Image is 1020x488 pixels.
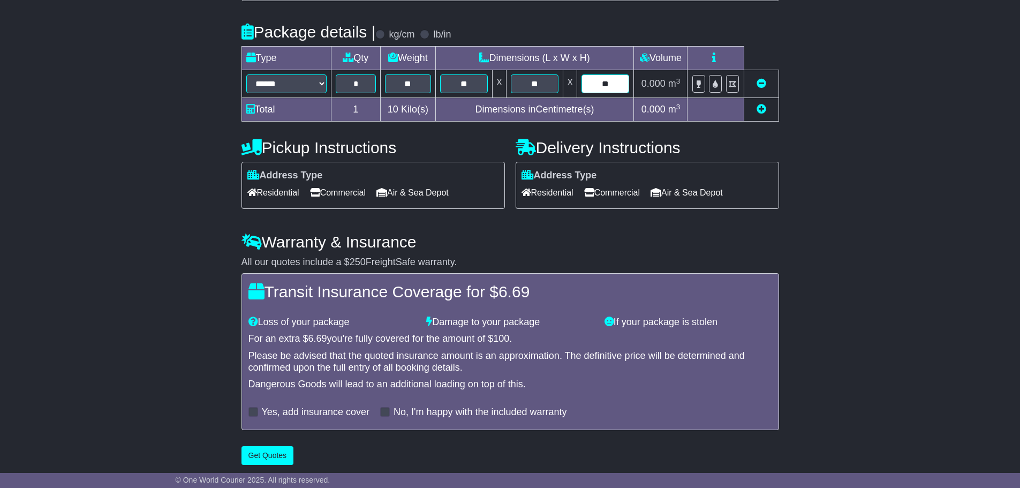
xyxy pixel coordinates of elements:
div: Please be advised that the quoted insurance amount is an approximation. The definitive price will... [248,350,772,373]
div: Loss of your package [243,317,421,328]
td: x [563,70,577,98]
span: 0.000 [641,104,666,115]
a: Add new item [757,104,766,115]
span: 250 [350,257,366,267]
span: Air & Sea Depot [651,184,723,201]
sup: 3 [676,77,681,85]
button: Get Quotes [241,446,294,465]
span: Air & Sea Depot [376,184,449,201]
div: For an extra $ you're fully covered for the amount of $ . [248,333,772,345]
td: 1 [331,98,381,122]
div: All our quotes include a $ FreightSafe warranty. [241,257,779,268]
span: Commercial [584,184,640,201]
span: m [668,78,681,89]
sup: 3 [676,103,681,111]
h4: Package details | [241,23,376,41]
span: 6.69 [308,333,327,344]
td: Weight [381,47,436,70]
div: Damage to your package [421,317,599,328]
td: Volume [634,47,687,70]
div: If your package is stolen [599,317,777,328]
span: 100 [493,333,509,344]
td: Total [241,98,331,122]
label: Yes, add insurance cover [262,407,369,418]
h4: Delivery Instructions [516,139,779,156]
span: 0.000 [641,78,666,89]
td: Dimensions in Centimetre(s) [435,98,634,122]
span: Residential [522,184,573,201]
span: m [668,104,681,115]
span: © One World Courier 2025. All rights reserved. [176,476,330,484]
td: Kilo(s) [381,98,436,122]
label: Address Type [247,170,323,182]
td: x [492,70,506,98]
div: Dangerous Goods will lead to an additional loading on top of this. [248,379,772,391]
h4: Pickup Instructions [241,139,505,156]
label: No, I'm happy with the included warranty [394,407,567,418]
span: 6.69 [498,283,530,301]
span: Commercial [310,184,366,201]
label: Address Type [522,170,597,182]
td: Type [241,47,331,70]
h4: Transit Insurance Coverage for $ [248,283,772,301]
span: 10 [388,104,398,115]
span: Residential [247,184,299,201]
h4: Warranty & Insurance [241,233,779,251]
td: Qty [331,47,381,70]
label: kg/cm [389,29,414,41]
td: Dimensions (L x W x H) [435,47,634,70]
label: lb/in [433,29,451,41]
a: Remove this item [757,78,766,89]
